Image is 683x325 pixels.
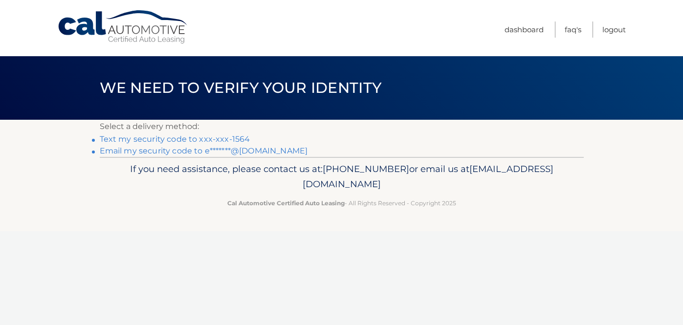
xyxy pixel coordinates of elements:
[100,146,308,155] a: Email my security code to e*******@[DOMAIN_NAME]
[323,163,409,174] span: [PHONE_NUMBER]
[100,134,250,144] a: Text my security code to xxx-xxx-1564
[106,161,577,193] p: If you need assistance, please contact us at: or email us at
[57,10,189,44] a: Cal Automotive
[505,22,544,38] a: Dashboard
[227,199,345,207] strong: Cal Automotive Certified Auto Leasing
[602,22,626,38] a: Logout
[100,120,584,133] p: Select a delivery method:
[100,79,382,97] span: We need to verify your identity
[565,22,581,38] a: FAQ's
[106,198,577,208] p: - All Rights Reserved - Copyright 2025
